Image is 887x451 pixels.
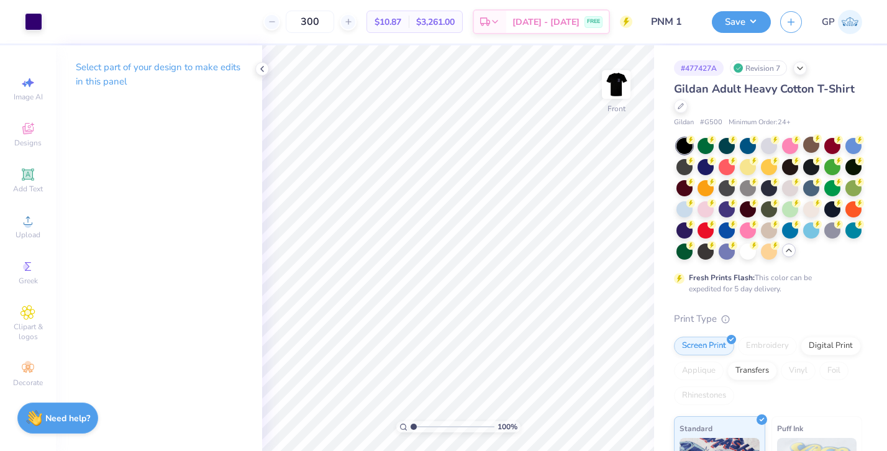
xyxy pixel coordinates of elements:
img: Genna Pascucci [838,10,862,34]
span: [DATE] - [DATE] [512,16,580,29]
span: $3,261.00 [416,16,455,29]
div: Front [607,103,625,114]
div: Revision 7 [730,60,787,76]
div: Applique [674,362,724,380]
span: $10.87 [375,16,401,29]
div: # 477427A [674,60,724,76]
span: Puff Ink [777,422,803,435]
a: GP [822,10,862,34]
strong: Need help? [45,412,90,424]
span: Greek [19,276,38,286]
strong: Fresh Prints Flash: [689,273,755,283]
span: Gildan [674,117,694,128]
div: Screen Print [674,337,734,355]
div: Print Type [674,312,862,326]
p: Select part of your design to make edits in this panel [76,60,242,89]
span: 100 % [498,421,517,432]
button: Save [712,11,771,33]
span: FREE [587,17,600,26]
span: GP [822,15,835,29]
div: Transfers [727,362,777,380]
input: – – [286,11,334,33]
div: This color can be expedited for 5 day delivery. [689,272,842,294]
span: Image AI [14,92,43,102]
span: Upload [16,230,40,240]
div: Vinyl [781,362,816,380]
span: # G500 [700,117,722,128]
div: Embroidery [738,337,797,355]
span: Add Text [13,184,43,194]
span: Standard [680,422,712,435]
div: Digital Print [801,337,861,355]
img: Front [604,72,629,97]
div: Foil [819,362,848,380]
span: Minimum Order: 24 + [729,117,791,128]
span: Decorate [13,378,43,388]
div: Rhinestones [674,386,734,405]
input: Untitled Design [642,9,703,34]
span: Clipart & logos [6,322,50,342]
span: Gildan Adult Heavy Cotton T-Shirt [674,81,855,96]
span: Designs [14,138,42,148]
